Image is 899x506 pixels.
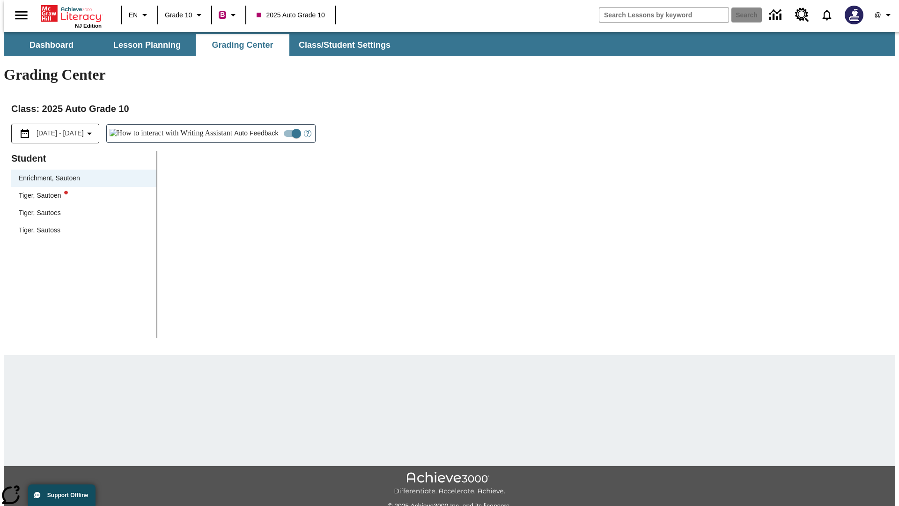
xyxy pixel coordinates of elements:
[125,7,155,23] button: Language: EN, Select a language
[869,7,899,23] button: Profile/Settings
[220,9,225,21] span: B
[300,125,315,142] button: Open Help for Writing Assistant
[19,191,68,201] div: Tiger, Sautoen
[19,225,60,235] div: Tiger, Sautoss
[28,484,96,506] button: Support Offline
[165,10,192,20] span: Grade 10
[815,3,839,27] a: Notifications
[41,3,102,29] div: Home
[11,204,156,222] div: Tiger, Sautoes
[129,10,138,20] span: EN
[234,128,278,138] span: Auto Feedback
[874,10,881,20] span: @
[196,34,289,56] button: Grading Center
[11,222,156,239] div: Tiger, Sautoss
[41,4,102,23] a: Home
[19,208,61,218] div: Tiger, Sautoes
[257,10,324,20] span: 2025 Auto Grade 10
[5,34,98,56] button: Dashboard
[839,3,869,27] button: Select a new avatar
[113,40,181,51] span: Lesson Planning
[4,34,399,56] div: SubNavbar
[29,40,74,51] span: Dashboard
[11,101,888,116] h2: Class : 2025 Auto Grade 10
[161,7,208,23] button: Grade: Grade 10, Select a grade
[789,2,815,28] a: Resource Center, Will open in new tab
[7,1,35,29] button: Open side menu
[64,191,68,194] svg: writing assistant alert
[212,40,273,51] span: Grading Center
[215,7,243,23] button: Boost Class color is violet red. Change class color
[299,40,391,51] span: Class/Student Settings
[394,472,505,496] img: Achieve3000 Differentiate Accelerate Achieve
[19,173,80,183] div: Enrichment, Sautoen
[599,7,729,22] input: search field
[84,128,95,139] svg: Collapse Date Range Filter
[75,23,102,29] span: NJ Edition
[11,187,156,204] div: Tiger, Sautoenwriting assistant alert
[11,170,156,187] div: Enrichment, Sautoen
[110,129,233,138] img: How to interact with Writing Assistant
[291,34,398,56] button: Class/Student Settings
[764,2,789,28] a: Data Center
[37,128,84,138] span: [DATE] - [DATE]
[15,128,95,139] button: Select the date range menu item
[4,66,895,83] h1: Grading Center
[845,6,863,24] img: Avatar
[4,32,895,56] div: SubNavbar
[100,34,194,56] button: Lesson Planning
[11,151,156,166] p: Student
[47,492,88,499] span: Support Offline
